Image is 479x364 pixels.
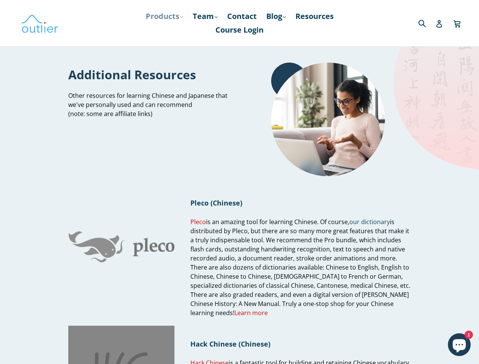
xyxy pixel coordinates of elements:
a: Contact [223,9,261,23]
span: is an amazing tool for learning Chinese. Of course, is distributed by Pleco, but there are so man... [190,218,410,317]
h1: Hack Chinese (Chinese) [190,339,411,348]
a: Course Login [212,23,267,37]
a: Resources [292,9,338,23]
h1: Pleco (Chinese) [190,198,411,207]
img: Outlier Linguistics [21,12,59,34]
a: Products [142,9,187,23]
a: Team [189,9,221,23]
inbox-online-store-chat: Shopify online store chat [446,333,473,358]
a: Blog [262,9,290,23]
span: Other resources for learning Chinese and Japanese that we've personally used and can recommend (n... [68,91,228,118]
a: our dictionary [349,218,390,226]
a: Pleco [190,218,206,226]
a: Learn more [234,309,268,317]
input: Search [416,15,437,31]
h1: Additional Resources [68,66,234,83]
